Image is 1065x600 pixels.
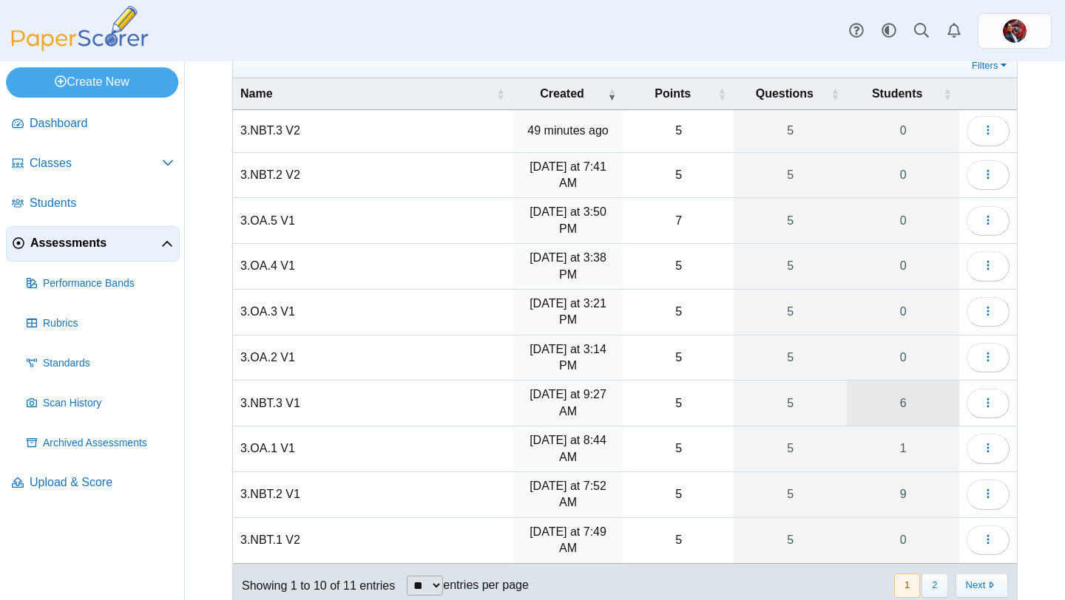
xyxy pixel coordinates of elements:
[734,198,847,243] a: 5
[623,472,734,518] td: 5
[631,86,714,102] span: Points
[968,58,1013,73] a: Filters
[847,518,959,563] a: 0
[21,386,180,421] a: Scan History
[233,244,513,290] td: 3.OA.4 V1
[233,110,513,152] td: 3.NBT.3 V2
[741,86,828,102] span: Questions
[734,426,847,471] a: 5
[847,472,959,517] a: 9
[938,15,970,47] a: Alerts
[30,195,174,211] span: Students
[30,474,174,491] span: Upload & Score
[847,381,959,426] a: 6
[6,67,178,97] a: Create New
[21,426,180,461] a: Archived Assessments
[233,198,513,244] td: 3.OA.5 V1
[233,472,513,518] td: 3.NBT.2 V1
[894,573,920,598] button: 1
[30,115,174,132] span: Dashboard
[1003,19,1027,43] img: ps.yyrSfKExD6VWH9yo
[943,86,952,101] span: Students : Activate to sort
[734,335,847,381] a: 5
[978,13,1052,49] a: ps.yyrSfKExD6VWH9yo
[43,436,174,451] span: Archived Assessments
[233,335,513,381] td: 3.OA.2 V1
[530,160,606,189] time: Oct 7, 2025 at 7:41 AM
[530,525,606,554] time: Oct 3, 2025 at 7:49 AM
[530,480,606,508] time: Oct 3, 2025 at 7:52 AM
[43,316,174,331] span: Rubrics
[956,573,1008,598] button: Next
[623,518,734,564] td: 5
[240,86,493,102] span: Name
[530,388,606,417] time: Oct 6, 2025 at 9:27 AM
[530,251,606,280] time: Oct 6, 2025 at 3:38 PM
[734,153,847,198] a: 5
[607,86,616,101] span: Created : Activate to remove sorting
[623,110,734,152] td: 5
[847,335,959,381] a: 0
[734,518,847,563] a: 5
[233,518,513,564] td: 3.NBT.1 V2
[831,86,839,101] span: Questions : Activate to sort
[43,356,174,371] span: Standards
[847,198,959,243] a: 0
[847,244,959,289] a: 0
[43,396,174,411] span: Scan History
[530,205,606,234] time: Oct 6, 2025 at 3:50 PM
[623,381,734,426] td: 5
[1003,19,1027,43] span: Greg Mullen
[623,290,734,335] td: 5
[6,146,180,182] a: Classes
[6,466,180,501] a: Upload & Score
[520,86,604,102] span: Created
[623,244,734,290] td: 5
[30,235,161,251] span: Assessments
[893,573,1008,598] nav: pagination
[21,346,180,381] a: Standards
[6,186,180,222] a: Students
[443,579,529,591] label: entries per page
[530,434,606,463] time: Oct 6, 2025 at 8:44 AM
[734,110,847,151] a: 5
[6,6,154,51] img: PaperScorer
[717,86,726,101] span: Points : Activate to sort
[623,153,734,199] td: 5
[623,426,734,472] td: 5
[233,153,513,199] td: 3.NBT.2 V2
[6,106,180,142] a: Dashboard
[233,426,513,472] td: 3.OA.1 V1
[233,381,513,426] td: 3.NBT.3 V1
[847,426,959,471] a: 1
[233,290,513,335] td: 3.OA.3 V1
[847,290,959,335] a: 0
[847,110,959,151] a: 0
[6,41,154,53] a: PaperScorer
[30,155,162,171] span: Classes
[734,472,847,517] a: 5
[530,343,606,372] time: Oct 6, 2025 at 3:14 PM
[21,306,180,341] a: Rubrics
[496,86,505,101] span: Name : Activate to sort
[623,335,734,381] td: 5
[527,124,608,137] time: Oct 8, 2025 at 8:33 AM
[847,153,959,198] a: 0
[6,226,180,262] a: Assessments
[734,381,847,426] a: 5
[854,86,940,102] span: Students
[530,297,606,326] time: Oct 6, 2025 at 3:21 PM
[734,290,847,335] a: 5
[21,266,180,301] a: Performance Bands
[43,276,174,291] span: Performance Bands
[734,244,847,289] a: 5
[623,198,734,244] td: 7
[922,573,947,598] button: 2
